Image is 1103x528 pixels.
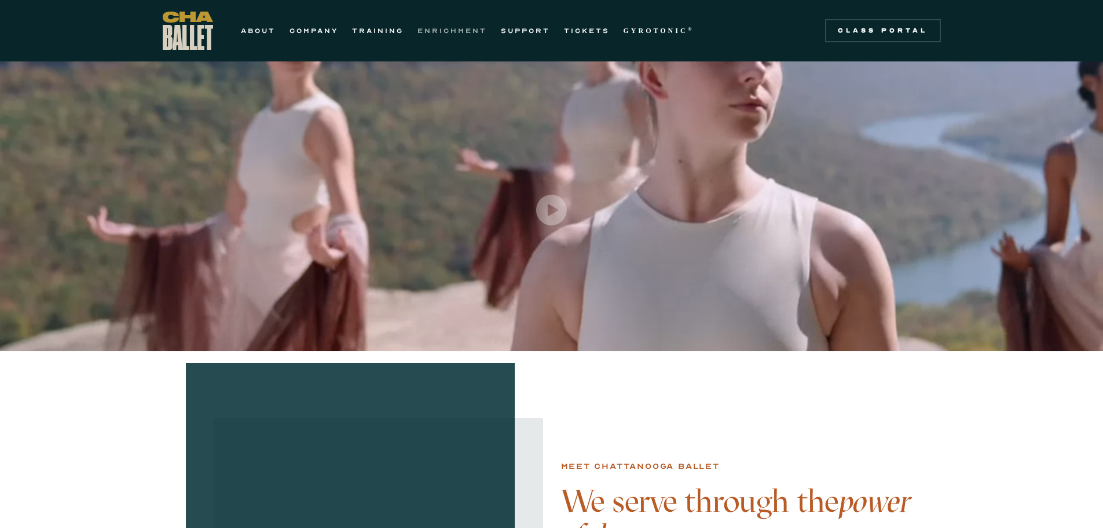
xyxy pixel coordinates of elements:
a: ENRICHMENT [417,24,487,38]
a: TRAINING [352,24,404,38]
a: ABOUT [241,24,276,38]
sup: ® [688,26,694,32]
a: Class Portal [825,19,941,42]
a: COMPANY [290,24,338,38]
strong: GYROTONIC [624,27,688,35]
a: SUPPORT [501,24,550,38]
a: home [163,12,213,50]
a: GYROTONIC® [624,24,694,38]
div: Class Portal [832,26,934,35]
div: Meet chattanooga ballet [561,460,720,474]
a: TICKETS [564,24,610,38]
